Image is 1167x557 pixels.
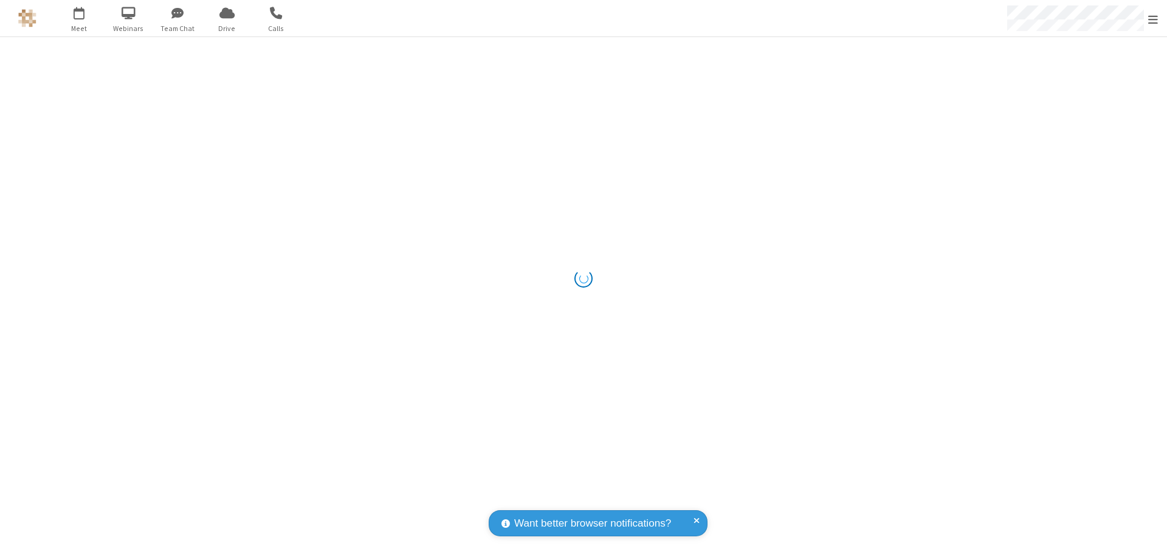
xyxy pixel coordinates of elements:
[106,23,151,34] span: Webinars
[514,516,671,531] span: Want better browser notifications?
[204,23,250,34] span: Drive
[253,23,299,34] span: Calls
[155,23,201,34] span: Team Chat
[57,23,102,34] span: Meet
[18,9,36,27] img: QA Selenium DO NOT DELETE OR CHANGE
